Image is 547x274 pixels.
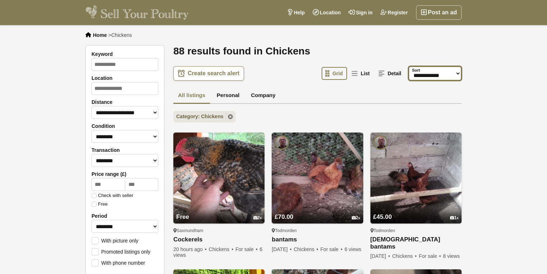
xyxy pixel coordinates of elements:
[272,228,363,234] div: Todmorden
[352,215,360,221] div: 2
[176,213,189,220] span: Free
[332,71,343,76] span: Grid
[370,200,462,223] a: £45.00 1
[92,248,150,255] label: Promoted listings only
[246,88,280,104] a: Company
[275,135,289,150] img: william morritt
[235,246,258,252] span: For sale
[92,123,158,129] label: Condition
[272,133,363,223] img: bantams
[173,246,262,258] span: 6 views
[294,246,319,252] span: Chickens
[322,67,347,80] a: Grid
[373,135,388,150] img: william morritt
[173,228,265,234] div: Saxmundham
[283,5,309,20] a: Help
[361,71,370,76] span: List
[345,5,377,20] a: Sign in
[370,253,391,259] span: [DATE]
[419,253,441,259] span: For sale
[345,246,361,252] span: 6 views
[92,202,108,207] label: Free
[412,67,420,73] label: Sort
[370,133,462,223] img: 3 month old bantams
[111,32,132,38] span: Chickens
[92,147,158,153] label: Transaction
[275,213,293,220] span: £70.00
[173,236,265,244] a: Cockerels
[443,253,460,259] span: 8 views
[321,246,343,252] span: For sale
[309,5,345,20] a: Location
[416,5,462,20] a: Post an ad
[173,246,207,252] span: 20 hours ago
[173,88,210,104] a: All listings
[272,246,292,252] span: [DATE]
[92,75,158,81] label: Location
[188,70,239,77] span: Create search alert
[92,171,158,177] label: Price range (£)
[392,253,417,259] span: Chickens
[92,213,158,219] label: Period
[377,5,412,20] a: Register
[85,5,188,20] img: Sell Your Poultry
[92,259,145,266] label: With phone number
[450,215,459,221] div: 1
[370,228,462,234] div: Todmorden
[253,215,262,221] div: 2
[272,236,363,244] a: bantams
[92,237,138,244] label: With picture only
[92,193,133,198] label: Check with seller
[173,66,244,81] a: Create search alert
[92,51,158,57] label: Keyword
[375,67,406,80] a: Detail
[370,236,462,250] a: [DEMOGRAPHIC_DATA] bantams
[388,71,401,76] span: Detail
[173,111,235,122] a: Category: Chickens
[173,133,265,223] img: Cockerels
[209,246,234,252] span: Chickens
[348,67,374,80] a: List
[373,213,392,220] span: £45.00
[92,99,158,105] label: Distance
[272,200,363,223] a: £70.00 2
[173,45,462,57] h1: 88 results found in Chickens
[173,200,265,223] a: Free 2
[212,88,244,104] a: Personal
[108,32,132,38] li: >
[93,32,107,38] a: Home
